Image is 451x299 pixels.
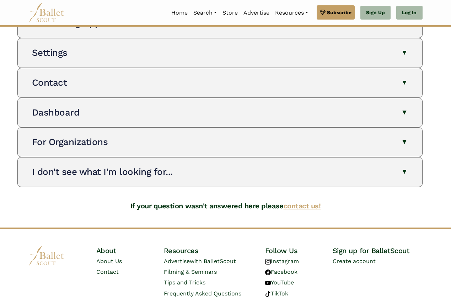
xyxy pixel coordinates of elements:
[164,290,241,297] a: Frequently Asked Questions
[164,246,199,255] h4: Resources
[320,9,326,16] img: gem.svg
[168,5,190,20] a: Home
[265,268,297,275] a: Facebook
[29,246,64,266] img: logo
[265,246,298,255] h4: Follow Us
[265,280,271,286] img: youtube logo
[32,47,408,59] button: Settings
[333,258,376,265] a: Create account
[265,259,271,265] img: instagram logo
[284,202,321,210] a: contact us!
[265,269,271,275] img: facebook logo
[265,258,299,265] a: Instagram
[164,258,236,265] a: Advertisewith BalletScout
[190,5,220,20] a: Search
[32,107,80,118] h3: Dashboard
[265,290,288,297] a: TikTok
[190,258,236,265] span: with BalletScout
[32,166,408,178] button: I don't see what I'm looking for...
[164,279,205,286] a: Tips and Tricks
[265,279,294,286] a: YouTube
[327,9,351,16] span: Subscribe
[32,137,108,147] h3: For Organizations
[32,47,68,58] h3: Settings
[333,246,409,255] h4: Sign up for BalletScout
[220,5,241,20] a: Store
[23,201,428,210] h4: If your question wasn't answered here please
[32,77,67,88] h3: Contact
[96,258,122,265] a: About Us
[32,107,408,119] button: Dashboard
[272,5,311,20] a: Resources
[164,268,217,275] a: Filming & Seminars
[265,291,271,297] img: tiktok logo
[360,6,391,20] a: Sign Up
[96,246,116,255] h4: About
[96,268,119,275] a: Contact
[32,166,173,177] h3: I don't see what I'm looking for...
[32,136,408,148] button: For Organizations
[241,5,272,20] a: Advertise
[32,77,408,89] button: Contact
[317,5,355,20] a: Subscribe
[396,6,422,20] a: Log In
